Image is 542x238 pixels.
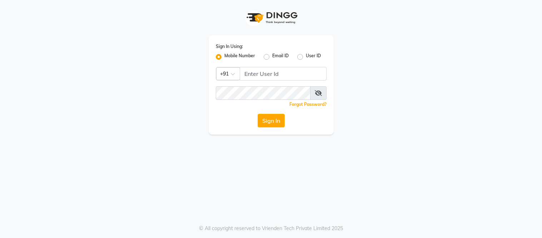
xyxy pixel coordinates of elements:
[306,53,321,61] label: User ID
[216,43,243,50] label: Sign In Using:
[240,67,327,81] input: Username
[224,53,255,61] label: Mobile Number
[243,7,300,28] img: logo1.svg
[258,114,285,127] button: Sign In
[216,86,310,100] input: Username
[272,53,289,61] label: Email ID
[289,102,327,107] a: Forgot Password?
